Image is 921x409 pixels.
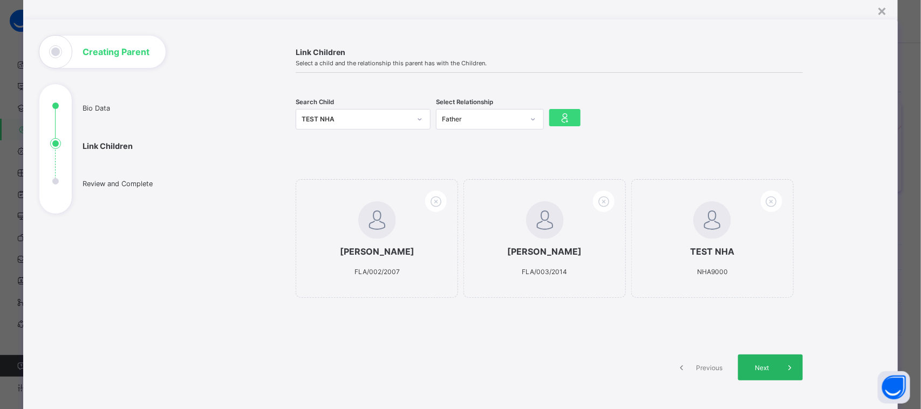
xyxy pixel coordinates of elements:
[694,364,724,372] span: Previous
[296,59,803,67] span: Select a child and the relationship this parent has with the Children.
[526,201,564,239] img: default.svg
[296,47,803,57] span: Link Children
[746,364,777,372] span: Next
[486,246,604,257] span: [PERSON_NAME]
[302,114,411,125] div: TEST NHA
[442,115,524,124] div: Father
[693,201,731,239] img: default.svg
[697,268,728,276] span: NHA9000
[436,98,493,106] span: Select Relationship
[354,268,400,276] span: FLA/002/2007
[522,268,568,276] span: FLA/003/2014
[653,246,772,257] span: TEST NHA
[296,98,334,106] span: Search Child
[358,201,396,239] img: default.svg
[318,246,436,257] span: [PERSON_NAME]
[878,371,910,404] button: Open asap
[877,1,887,19] div: ×
[83,47,149,56] h1: Creating Parent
